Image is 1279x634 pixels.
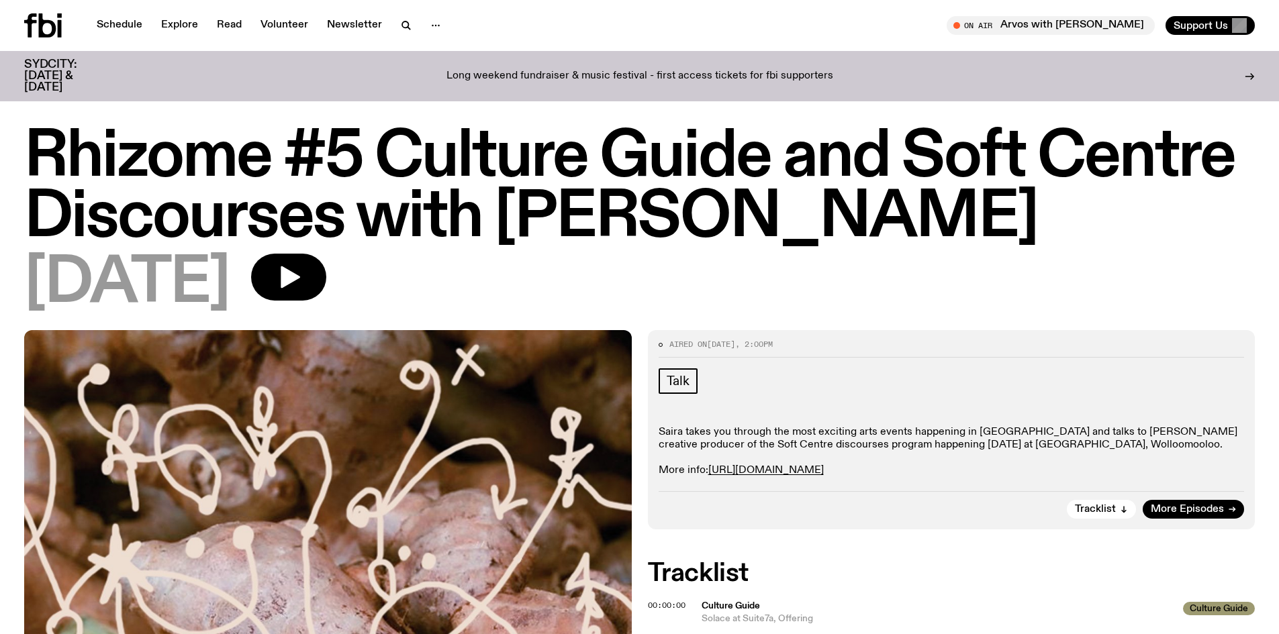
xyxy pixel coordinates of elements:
[252,16,316,35] a: Volunteer
[24,59,110,93] h3: SYDCITY: [DATE] & [DATE]
[707,339,735,350] span: [DATE]
[446,70,833,83] p: Long weekend fundraiser & music festival - first access tickets for fbi supporters
[667,374,690,388] span: Talk
[24,127,1255,248] h1: Rhizome #5 Culture Guide and Soft Centre Discourses with [PERSON_NAME]
[153,16,206,35] a: Explore
[1075,505,1116,515] span: Tracklist
[702,614,813,623] span: Solace at Suite7a, Offering
[209,16,250,35] a: Read
[319,16,390,35] a: Newsletter
[708,465,824,476] a: [URL][DOMAIN_NAME]
[702,600,1176,613] span: Culture Guide
[659,426,1245,478] p: Saira takes you through the most exciting arts events happening in [GEOGRAPHIC_DATA] and talks to...
[24,254,230,314] span: [DATE]
[735,339,773,350] span: , 2:00pm
[1166,16,1255,35] button: Support Us
[669,339,707,350] span: Aired on
[648,600,685,611] span: 00:00:00
[1143,500,1244,519] a: More Episodes
[648,602,685,609] button: 00:00:00
[1183,602,1255,615] span: Culture Guide
[1174,19,1228,32] span: Support Us
[89,16,150,35] a: Schedule
[648,562,1256,586] h2: Tracklist
[947,16,1155,35] button: On AirArvos with [PERSON_NAME]
[659,368,698,394] a: Talk
[1151,505,1224,515] span: More Episodes
[1067,500,1136,519] button: Tracklist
